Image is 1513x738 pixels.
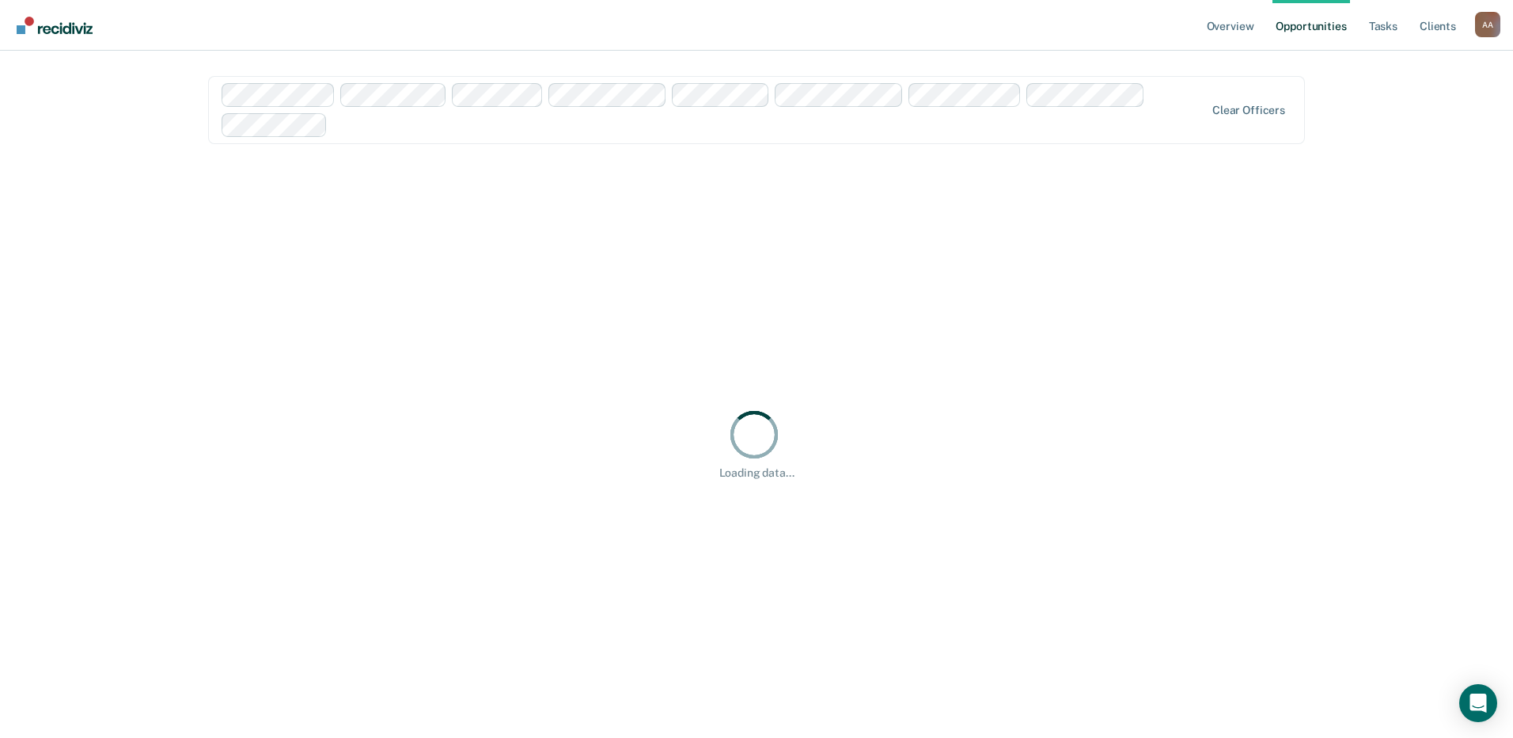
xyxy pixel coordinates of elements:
[17,17,93,34] img: Recidiviz
[1212,104,1285,117] div: Clear officers
[1475,12,1500,37] div: A A
[1459,684,1497,722] div: Open Intercom Messenger
[1475,12,1500,37] button: Profile dropdown button
[719,466,794,480] div: Loading data...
